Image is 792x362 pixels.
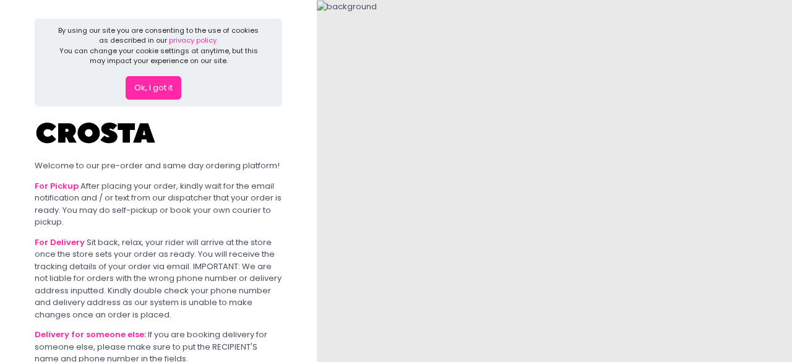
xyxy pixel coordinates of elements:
div: After placing your order, kindly wait for the email notification and / or text from our dispatche... [35,180,282,228]
a: privacy policy. [169,35,218,45]
img: Crosta Pizzeria [35,114,158,152]
b: For Delivery [35,236,85,248]
b: For Pickup [35,180,79,192]
b: Delivery for someone else: [35,329,146,340]
div: Welcome to our pre-order and same day ordering platform! [35,160,282,172]
button: Ok, I got it [126,76,181,100]
div: Sit back, relax, your rider will arrive at the store once the store sets your order as ready. You... [35,236,282,321]
img: background [317,1,377,13]
div: By using our site you are consenting to the use of cookies as described in our You can change you... [56,25,262,66]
